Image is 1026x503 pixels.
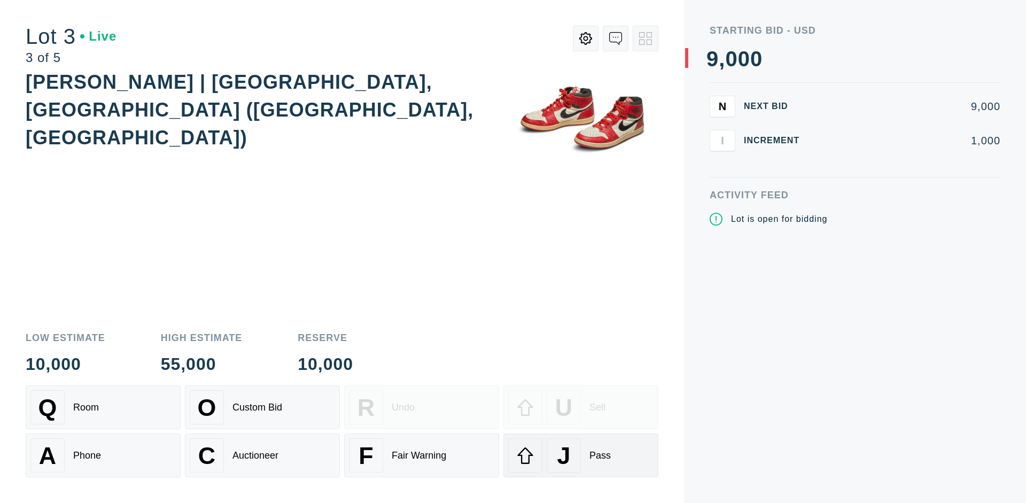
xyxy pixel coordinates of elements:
[503,385,658,429] button: USell
[198,442,215,469] span: C
[80,30,116,43] div: Live
[719,100,726,112] span: N
[555,394,572,421] span: U
[710,96,735,117] button: N
[503,434,658,477] button: JPass
[744,102,808,111] div: Next Bid
[185,385,340,429] button: OCustom Bid
[357,394,375,421] span: R
[298,355,353,373] div: 10,000
[721,134,724,146] span: I
[161,355,243,373] div: 55,000
[185,434,340,477] button: CAuctioneer
[817,135,1000,146] div: 1,000
[232,450,278,461] div: Auctioneer
[161,333,243,343] div: High Estimate
[198,394,216,421] span: O
[731,213,827,226] div: Lot is open for bidding
[298,333,353,343] div: Reserve
[750,48,763,69] div: 0
[557,442,570,469] span: J
[817,101,1000,112] div: 9,000
[73,450,101,461] div: Phone
[26,434,181,477] button: APhone
[26,385,181,429] button: QRoom
[38,394,57,421] span: Q
[706,48,719,69] div: 9
[26,51,116,64] div: 3 of 5
[26,71,473,149] div: [PERSON_NAME] | [GEOGRAPHIC_DATA], [GEOGRAPHIC_DATA] ([GEOGRAPHIC_DATA], [GEOGRAPHIC_DATA])
[26,26,116,47] div: Lot 3
[344,385,499,429] button: RUndo
[73,402,99,413] div: Room
[392,402,415,413] div: Undo
[589,402,605,413] div: Sell
[710,190,1000,200] div: Activity Feed
[359,442,373,469] span: F
[26,355,105,373] div: 10,000
[710,26,1000,35] div: Starting Bid - USD
[392,450,446,461] div: Fair Warning
[738,48,750,69] div: 0
[710,130,735,151] button: I
[744,136,808,145] div: Increment
[719,48,725,262] div: ,
[589,450,611,461] div: Pass
[344,434,499,477] button: FFair Warning
[725,48,737,69] div: 0
[39,442,56,469] span: A
[232,402,282,413] div: Custom Bid
[26,333,105,343] div: Low Estimate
